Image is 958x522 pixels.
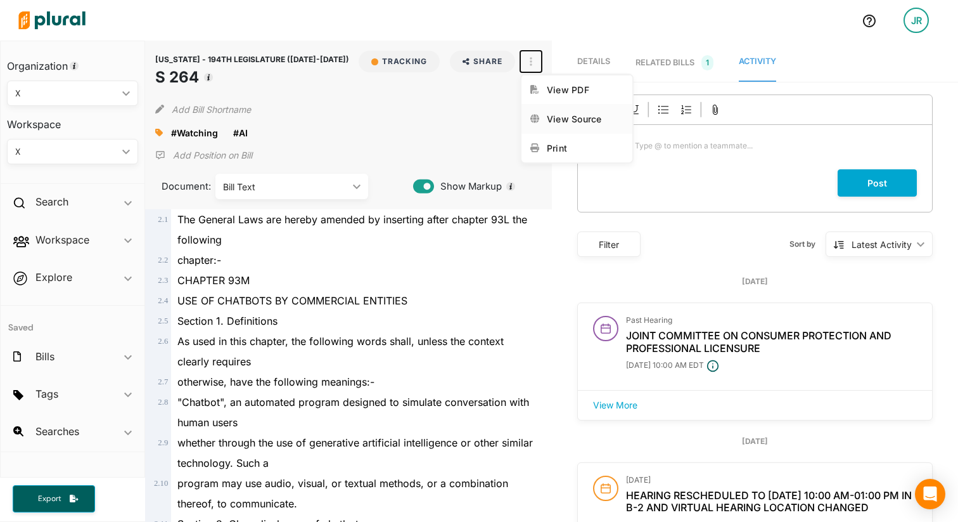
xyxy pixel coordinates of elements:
span: otherwise, have the following meanings:- [177,375,374,388]
div: [DATE] [577,436,933,447]
a: Details [577,44,610,82]
span: 2 . 1 [158,215,168,224]
button: Post [838,169,917,197]
span: whether through the use of generative artificial intelligence or other similar technology. Such a [177,436,533,469]
span: [DATE] 10:00 AM EDT [626,360,704,370]
span: Section 1. Definitions [177,315,278,327]
a: #AI [233,126,248,140]
a: View PDF [521,75,632,104]
div: Print [547,143,623,153]
span: As used in this chapter, the following words shall, unless the context clearly requires [177,335,504,368]
a: Print [521,133,632,162]
span: program may use audio, visual, or textual methods, or a combination thereof, to communicate. [177,477,508,510]
span: 2 . 2 [158,256,168,264]
a: JR [893,3,939,38]
span: 2 . 4 [158,296,168,305]
div: [DATE] [577,276,933,287]
span: 2 . 3 [158,276,168,285]
button: Share [450,51,515,72]
span: Hearing rescheduled to [DATE] 10:00 AM-01:00 PM in B-2 and Virtual Hearing location changed [626,489,912,514]
a: #Watching [171,126,218,140]
span: #AI [233,127,248,138]
span: 2 . 9 [158,438,168,447]
button: Export [13,485,95,512]
div: JR [904,8,929,33]
a: RELATED BILLS 1 [635,44,713,82]
div: X [15,87,117,100]
span: 2 . 8 [158,398,168,407]
div: Open Intercom Messenger [915,479,945,509]
span: USE OF CHATBOTS BY COMMERCIAL ENTITIES [177,294,407,307]
h4: Saved [1,306,144,337]
span: 2 . 10 [154,479,168,488]
span: CHAPTER 93M [177,274,250,287]
span: 1 [701,55,713,70]
div: Add tags [155,123,163,142]
span: 2 . 7 [158,377,168,386]
span: Activity [739,56,776,66]
h1: S 264 [155,66,349,89]
span: [US_STATE] - 194TH LEGISLATURE ([DATE]-[DATE]) [155,55,349,64]
h2: Bills [35,349,54,363]
span: Details [577,56,610,66]
h2: Explore [35,270,72,284]
div: Bill Text [223,180,348,193]
span: The General Laws are hereby amended by inserting after chapter 93L the following [177,213,527,246]
div: Tooltip anchor [203,72,214,83]
a: Activity [739,44,776,82]
span: Document: [155,179,200,193]
span: 2 . 6 [158,337,168,346]
div: Tooltip anchor [68,60,80,72]
span: 2 . 5 [158,316,168,325]
p: Add Position on Bill [173,149,252,162]
button: View More [580,396,650,415]
span: chapter:- [177,254,221,266]
h3: Organization [7,48,138,75]
span: Show Markup [434,179,502,193]
h3: Past Hearing [626,316,917,325]
div: Tooltip anchor [505,181,516,192]
h2: Tags [35,387,58,401]
h3: Workspace [7,106,138,134]
button: Add Bill Shortname [172,99,251,119]
span: Sort by [789,238,826,250]
div: RELATED BILLS [635,55,713,70]
span: #Watching [171,127,218,138]
h2: Searches [35,424,79,438]
div: Add Position Statement [155,146,252,165]
button: Tracking [359,51,440,72]
span: "Chatbot", an automated program designed to simulate conversation with human users [177,396,529,429]
span: Export [29,493,70,504]
button: Share [445,51,520,72]
div: Latest Activity [852,238,912,251]
a: View Source [521,104,632,133]
h2: Search [35,195,68,209]
div: View PDF [547,84,623,95]
div: X [15,145,117,159]
div: View Source [547,114,623,124]
span: Joint Committee on Consumer Protection and Professional Licensure [626,329,891,354]
div: Filter [585,238,632,251]
h3: [DATE] [626,476,917,485]
h2: Workspace [35,233,89,247]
